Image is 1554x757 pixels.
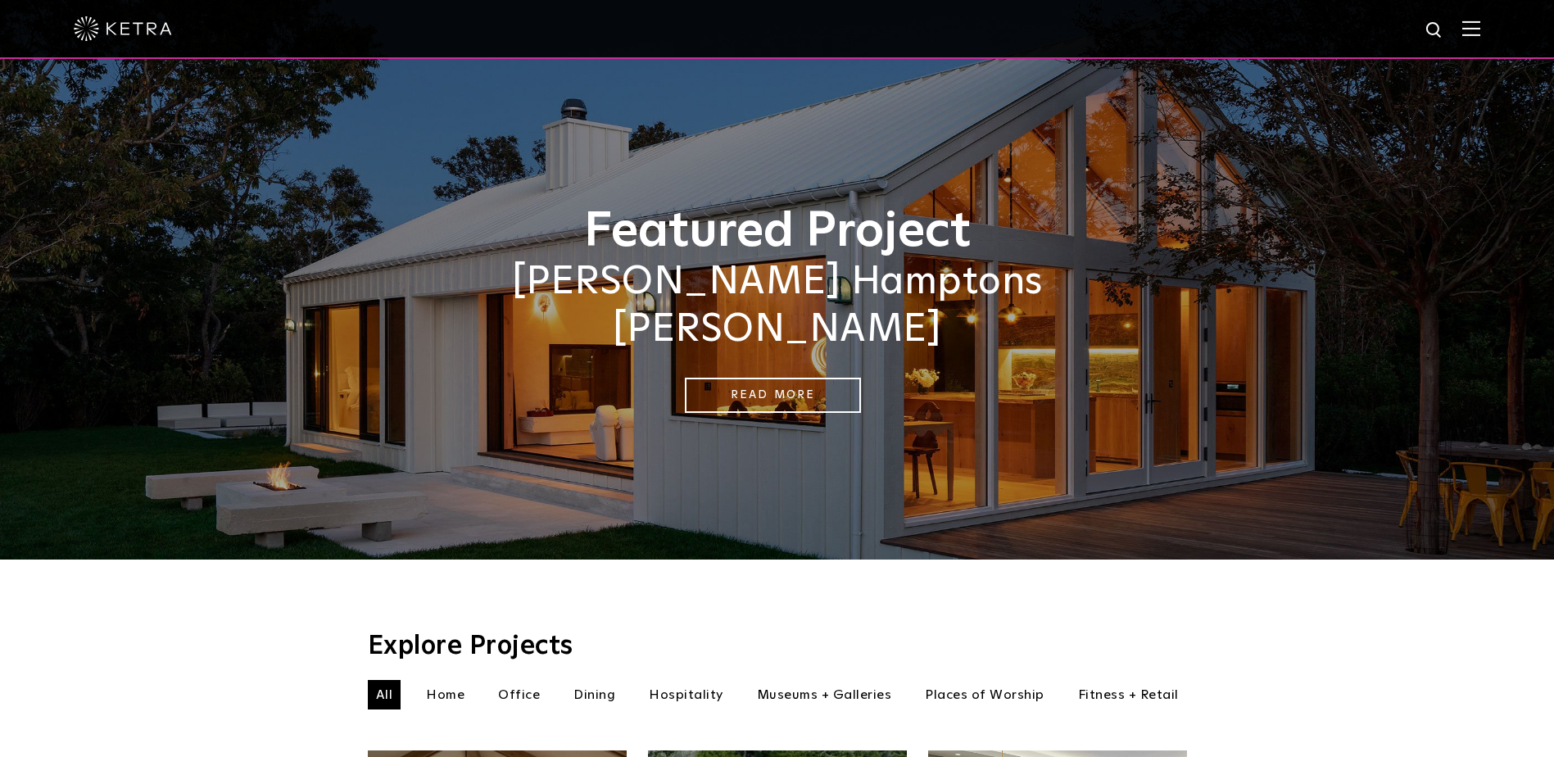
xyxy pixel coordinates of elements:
li: Dining [565,680,623,709]
li: Office [490,680,548,709]
li: All [368,680,401,709]
img: search icon [1425,20,1445,41]
a: Read More [685,378,861,413]
h2: [PERSON_NAME] Hamptons [PERSON_NAME] [368,259,1187,353]
li: Hospitality [641,680,732,709]
li: Fitness + Retail [1070,680,1187,709]
h3: Explore Projects [368,633,1187,660]
img: Hamburger%20Nav.svg [1462,20,1480,36]
li: Places of Worship [917,680,1053,709]
li: Home [418,680,473,709]
li: Museums + Galleries [749,680,900,709]
img: ketra-logo-2019-white [74,16,172,41]
h1: Featured Project [368,205,1187,259]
